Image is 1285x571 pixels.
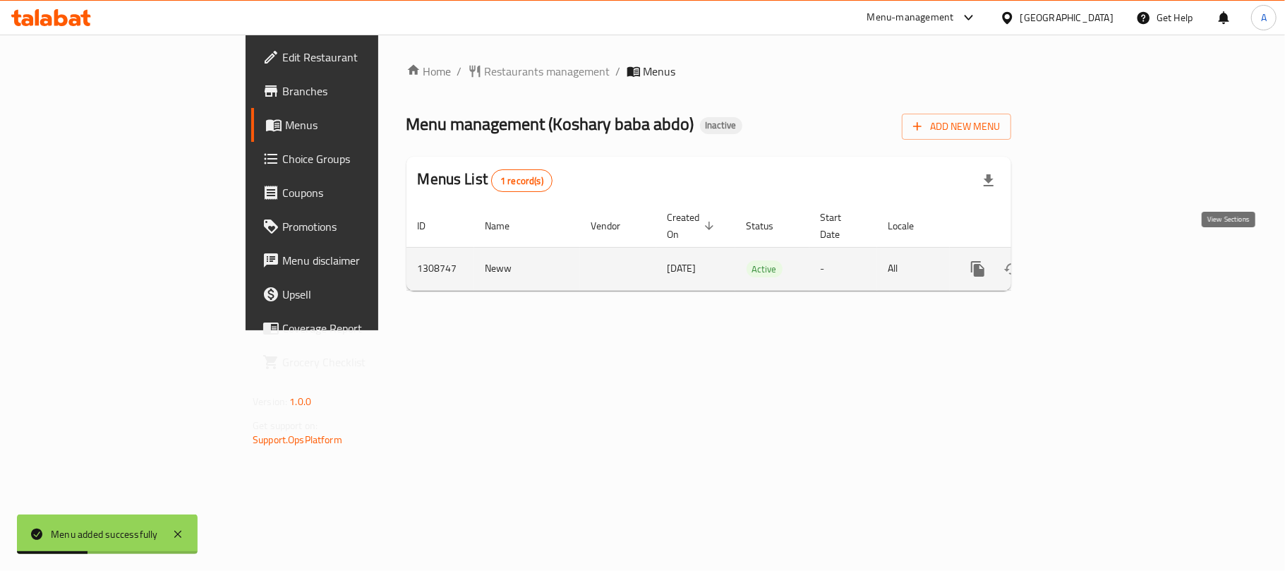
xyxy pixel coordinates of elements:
span: Locale [888,217,933,234]
span: Name [485,217,529,234]
span: Active [747,261,783,277]
div: Menu added successfully [51,527,158,542]
span: Start Date [821,209,860,243]
span: Menu disclaimer [282,252,449,269]
button: more [961,252,995,286]
a: Support.OpsPlatform [253,431,342,449]
li: / [616,63,621,80]
span: Menus [285,116,449,133]
span: Version: [253,392,287,411]
div: Active [747,260,783,277]
a: Upsell [251,277,460,311]
a: Restaurants management [468,63,610,80]
span: 1 record(s) [492,174,552,188]
a: Edit Restaurant [251,40,460,74]
span: Menu management ( Koshary baba abdo ) [406,108,694,140]
a: Coverage Report [251,311,460,345]
span: Created On [668,209,718,243]
span: Menus [644,63,676,80]
a: Coupons [251,176,460,210]
button: Change Status [995,252,1029,286]
a: Promotions [251,210,460,244]
td: - [809,247,877,290]
a: Branches [251,74,460,108]
span: 1.0.0 [289,392,311,411]
span: Get support on: [253,416,318,435]
table: enhanced table [406,205,1108,291]
nav: breadcrumb [406,63,1011,80]
span: Edit Restaurant [282,49,449,66]
span: Status [747,217,792,234]
a: Choice Groups [251,142,460,176]
span: A [1261,10,1267,25]
span: Coverage Report [282,320,449,337]
span: Choice Groups [282,150,449,167]
a: Menus [251,108,460,142]
th: Actions [950,205,1108,248]
span: Restaurants management [485,63,610,80]
span: Inactive [700,119,742,131]
div: Inactive [700,117,742,134]
span: Branches [282,83,449,100]
h2: Menus List [418,169,553,192]
span: Vendor [591,217,639,234]
div: Menu-management [867,9,954,26]
div: Export file [972,164,1006,198]
div: Total records count [491,169,553,192]
span: ID [418,217,445,234]
td: All [877,247,950,290]
td: Neww [474,247,580,290]
a: Menu disclaimer [251,244,460,277]
span: Coupons [282,184,449,201]
span: [DATE] [668,259,696,277]
a: Grocery Checklist [251,345,460,379]
button: Add New Menu [902,114,1011,140]
div: [GEOGRAPHIC_DATA] [1020,10,1114,25]
span: Add New Menu [913,118,1000,136]
span: Upsell [282,286,449,303]
span: Grocery Checklist [282,354,449,371]
span: Promotions [282,218,449,235]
